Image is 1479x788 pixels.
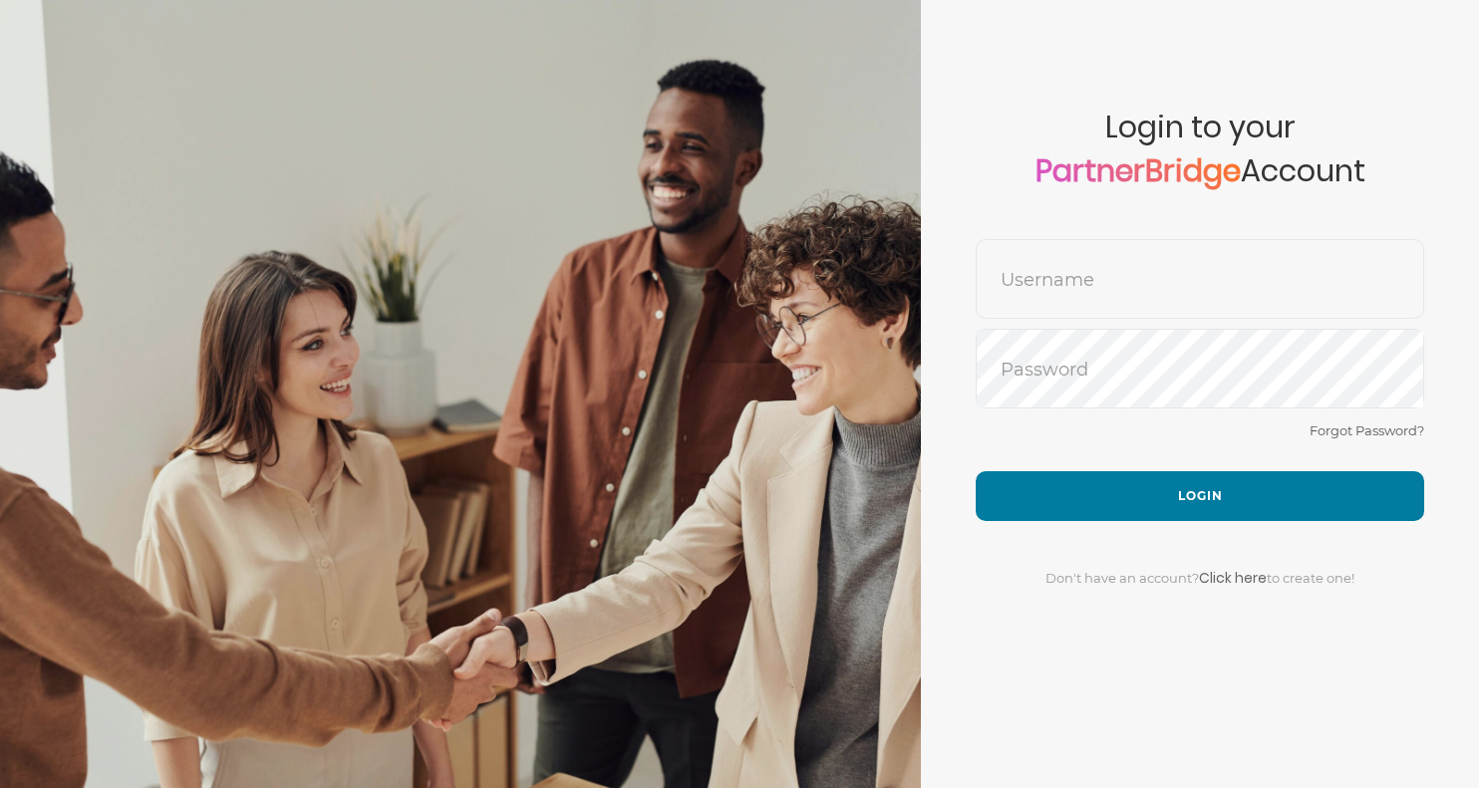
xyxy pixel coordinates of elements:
[1045,570,1354,586] span: Don't have an account? to create one!
[1035,149,1241,192] a: PartnerBridge
[976,471,1424,521] button: Login
[1199,568,1267,588] a: Click here
[1310,422,1424,438] a: Forgot Password?
[976,110,1424,239] span: Login to your Account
